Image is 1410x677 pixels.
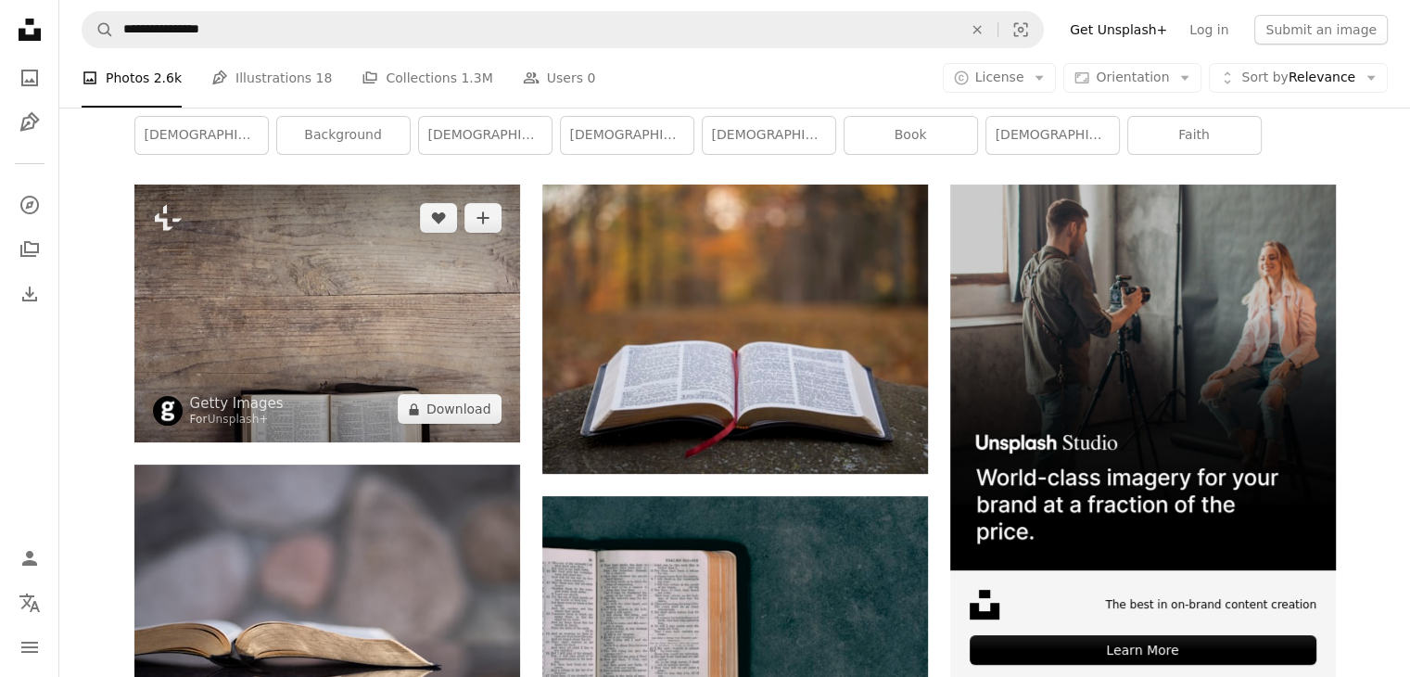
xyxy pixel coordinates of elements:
[943,63,1057,93] button: License
[11,186,48,224] a: Explore
[208,413,269,426] a: Unsplash+
[82,11,1044,48] form: Find visuals sitewide
[190,413,284,428] div: For
[1128,117,1261,154] a: faith
[986,117,1119,154] a: [DEMOGRAPHIC_DATA]
[135,117,268,154] a: [DEMOGRAPHIC_DATA]
[950,185,1336,570] img: file-1715651741414-859baba4300dimage
[561,117,693,154] a: [DEMOGRAPHIC_DATA]
[134,185,520,442] img: Opened bible on a wooden desk background.
[998,12,1043,47] button: Visual search
[1241,69,1355,87] span: Relevance
[464,203,502,233] button: Add to Collection
[542,632,928,649] a: open pocket bible on green surface
[542,185,928,474] img: bible page on gray concrete surface
[1063,63,1201,93] button: Orientation
[1209,63,1388,93] button: Sort byRelevance
[134,601,520,618] a: selective focus photography of book
[362,48,492,108] a: Collections 1.3M
[419,117,552,154] a: [DEMOGRAPHIC_DATA]
[1105,597,1316,613] span: The best in on-brand content creation
[845,117,977,154] a: book
[970,590,999,620] img: file-1631678316303-ed18b8b5cb9cimage
[316,68,333,88] span: 18
[211,48,332,108] a: Illustrations 18
[1241,70,1288,84] span: Sort by
[1059,15,1178,45] a: Get Unsplash+
[83,12,114,47] button: Search Unsplash
[398,394,502,424] button: Download
[277,117,410,154] a: background
[1254,15,1388,45] button: Submit an image
[11,104,48,141] a: Illustrations
[153,396,183,426] img: Go to Getty Images's profile
[11,59,48,96] a: Photos
[420,203,457,233] button: Like
[970,635,1316,665] div: Learn More
[11,231,48,268] a: Collections
[11,629,48,666] button: Menu
[1178,15,1239,45] a: Log in
[134,305,520,322] a: Opened bible on a wooden desk background.
[957,12,997,47] button: Clear
[190,394,284,413] a: Getty Images
[11,11,48,52] a: Home — Unsplash
[703,117,835,154] a: [DEMOGRAPHIC_DATA] wallpaper
[975,70,1024,84] span: License
[11,584,48,621] button: Language
[587,68,595,88] span: 0
[461,68,492,88] span: 1.3M
[1096,70,1169,84] span: Orientation
[523,48,596,108] a: Users 0
[11,275,48,313] a: Download History
[11,540,48,577] a: Log in / Sign up
[542,321,928,338] a: bible page on gray concrete surface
